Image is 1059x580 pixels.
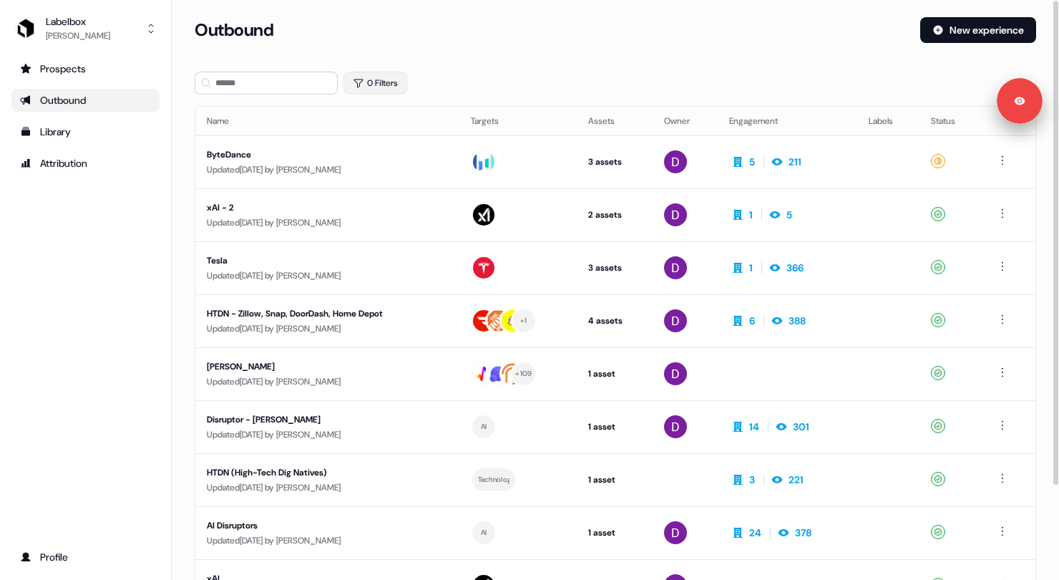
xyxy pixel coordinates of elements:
div: Library [20,125,151,139]
div: Disruptor - [PERSON_NAME] [207,412,448,427]
div: HTDN - Zillow, Snap, DoorDash, Home Depot [207,306,448,321]
div: 221 [789,473,804,487]
div: 1 asset [588,473,641,487]
div: Updated [DATE] by [PERSON_NAME] [207,216,448,230]
div: Outbound [20,93,151,107]
img: Drew [664,150,687,173]
div: 301 [793,420,809,434]
div: AI Disruptors [207,518,448,533]
div: HTDN (High-Tech Dig Natives) [207,465,448,480]
div: Updated [DATE] by [PERSON_NAME] [207,374,448,389]
button: Labelbox[PERSON_NAME] [11,11,160,46]
div: Labelbox [46,14,110,29]
div: Profile [20,550,151,564]
div: 6 [749,314,755,328]
div: AI [481,526,487,539]
img: Drew [664,203,687,226]
div: + 1 [520,314,527,327]
div: xAI - 2 [207,200,448,215]
div: 1 [749,208,753,222]
div: Updated [DATE] by [PERSON_NAME] [207,427,448,442]
div: 1 asset [588,367,641,381]
div: Technology [478,473,509,486]
img: Drew [664,362,687,385]
div: 366 [786,261,804,275]
div: 388 [789,314,806,328]
button: 0 Filters [343,72,407,95]
th: Targets [459,107,577,135]
a: Go to attribution [11,152,160,175]
div: 3 assets [588,261,641,275]
div: Updated [DATE] by [PERSON_NAME] [207,533,448,548]
div: 4 assets [588,314,641,328]
div: + 109 [515,367,532,380]
div: AI [481,420,487,433]
th: Assets [577,107,653,135]
div: ByteDance [207,148,448,162]
div: Updated [DATE] by [PERSON_NAME] [207,322,448,336]
div: [PERSON_NAME] [207,359,448,374]
div: Prospects [20,62,151,76]
div: 2 assets [588,208,641,222]
div: 1 [749,261,753,275]
div: Tesla [207,253,448,268]
a: Go to outbound experience [11,89,160,112]
a: Go to profile [11,546,160,569]
h3: Outbound [195,19,273,41]
div: Updated [DATE] by [PERSON_NAME] [207,480,448,495]
div: 3 [749,473,755,487]
img: Drew [664,521,687,544]
img: Drew [664,256,687,279]
div: Updated [DATE] by [PERSON_NAME] [207,269,448,283]
th: Owner [653,107,717,135]
div: 1 asset [588,526,641,540]
div: Updated [DATE] by [PERSON_NAME] [207,163,448,177]
div: 211 [789,155,801,169]
div: 1 asset [588,420,641,434]
img: Drew [664,415,687,438]
th: Status [919,107,982,135]
button: New experience [920,17,1036,43]
th: Engagement [718,107,857,135]
div: 5 [749,155,755,169]
div: 3 assets [588,155,641,169]
div: 14 [749,420,759,434]
div: [PERSON_NAME] [46,29,110,43]
img: Drew [664,309,687,332]
th: Name [195,107,459,135]
a: Go to prospects [11,57,160,80]
a: Go to templates [11,120,160,143]
th: Labels [857,107,920,135]
div: 24 [749,526,761,540]
div: 5 [786,208,792,222]
div: 378 [795,526,811,540]
div: Attribution [20,156,151,170]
